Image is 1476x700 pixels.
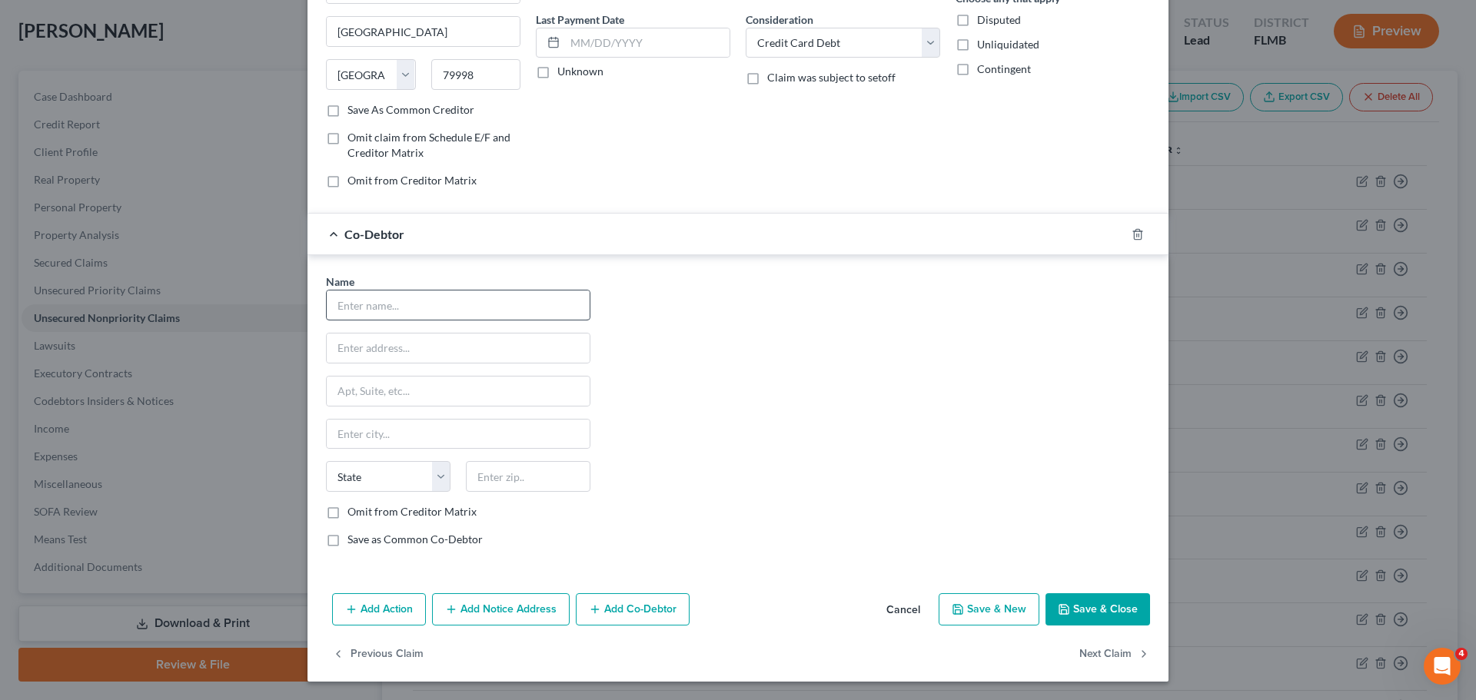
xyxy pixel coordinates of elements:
[347,131,510,159] span: Omit claim from Schedule E/F and Creditor Matrix
[746,12,813,28] label: Consideration
[332,638,424,670] button: Previous Claim
[536,12,624,28] label: Last Payment Date
[326,275,354,288] span: Name
[977,62,1031,75] span: Contingent
[347,532,483,547] label: Save as Common Co-Debtor
[565,28,730,58] input: MM/DD/YYYY
[977,38,1039,51] span: Unliquidated
[431,59,521,90] input: Enter zip...
[347,102,474,118] label: Save As Common Creditor
[1045,593,1150,625] button: Save & Close
[347,174,477,187] span: Omit from Creditor Matrix
[576,593,690,625] button: Add Co-Debtor
[1455,648,1468,660] span: 4
[327,420,590,449] input: Enter city...
[1079,638,1150,670] button: Next Claim
[977,13,1021,26] span: Disputed
[1424,648,1461,685] iframe: Intercom live chat
[327,333,590,363] input: Enter address...
[327,17,520,46] input: Enter city...
[557,64,603,79] label: Unknown
[332,593,426,625] button: Add Action
[327,290,590,320] input: Enter name...
[874,595,932,625] button: Cancel
[939,593,1039,625] button: Save & New
[767,71,896,84] span: Claim was subject to setoff
[432,593,570,625] button: Add Notice Address
[466,461,590,492] input: Enter zip..
[327,377,590,406] input: Apt, Suite, etc...
[344,227,404,241] span: Co-Debtor
[347,504,477,519] label: Omit from Creditor Matrix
